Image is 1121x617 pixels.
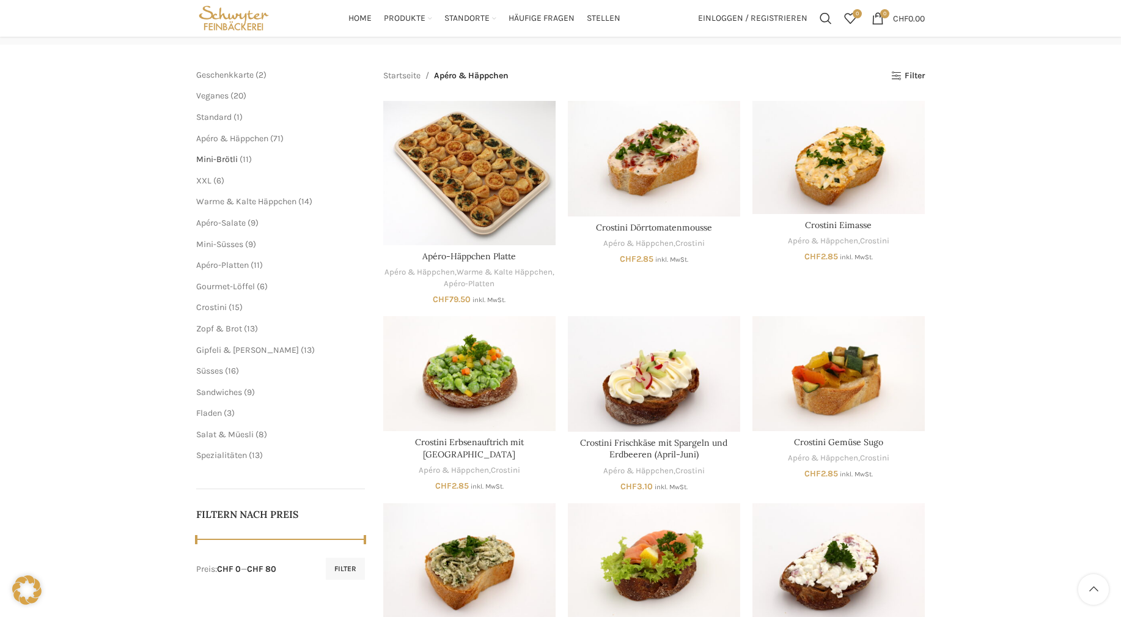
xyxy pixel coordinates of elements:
[247,564,276,574] span: CHF 80
[196,387,242,397] span: Sandwiches
[301,196,309,207] span: 14
[814,6,838,31] div: Suchen
[196,563,276,575] div: Preis: —
[196,239,243,249] a: Mini-Süsses
[675,465,705,477] a: Crostini
[196,508,365,521] h5: Filtern nach Preis
[233,91,243,101] span: 20
[196,175,211,186] a: XXL
[196,218,246,228] a: Apéro-Salate
[216,175,221,186] span: 6
[794,437,883,448] a: Crostini Gemüse Sugo
[243,154,249,164] span: 11
[840,470,873,478] small: inkl. MwSt.
[491,465,520,476] a: Crostini
[587,6,620,31] a: Stellen
[893,13,908,23] span: CHF
[254,260,260,270] span: 11
[196,366,223,376] a: Süsses
[655,483,688,491] small: inkl. MwSt.
[804,468,821,479] span: CHF
[603,238,674,249] a: Apéro & Häppchen
[620,481,653,492] bdi: 3.10
[277,6,692,31] div: Main navigation
[251,218,255,228] span: 9
[415,437,524,460] a: Crostini Erbsenauftrich mit [GEOGRAPHIC_DATA]
[247,323,255,334] span: 13
[196,70,254,80] a: Geschenkkarte
[838,6,862,31] a: 0
[232,302,240,312] span: 15
[587,13,620,24] span: Stellen
[788,235,858,247] a: Apéro & Häppchen
[422,251,516,262] a: Apéro-Häppchen Platte
[433,294,449,305] span: CHF
[620,481,637,492] span: CHF
[752,101,925,213] a: Crostini Eimasse
[248,239,253,249] span: 9
[891,71,925,81] a: Filter
[752,316,925,431] a: Crostini Gemüse Sugo
[196,112,232,122] a: Standard
[509,6,575,31] a: Häufige Fragen
[472,296,505,304] small: inkl. MwSt.
[752,453,925,464] div: ,
[457,267,553,278] a: Warme & Kalte Häppchen
[580,437,727,460] a: Crostini Frischkäse mit Spargeln und Erdbeeren (April-Juni)
[227,408,232,418] span: 3
[383,69,509,83] nav: Breadcrumb
[196,133,268,144] span: Apéro & Häppchen
[196,12,271,23] a: Site logo
[860,453,889,464] a: Crostini
[348,13,372,24] span: Home
[383,267,556,289] div: , ,
[260,281,265,292] span: 6
[196,408,222,418] a: Fladen
[196,302,227,312] a: Crostini
[196,345,299,355] a: Gipfeli & [PERSON_NAME]
[196,196,296,207] a: Warme & Kalte Häppchen
[196,429,254,440] a: Salat & Müesli
[196,323,242,334] a: Zopf & Brot
[384,6,432,31] a: Produkte
[655,256,688,264] small: inkl. MwSt.
[435,481,452,491] span: CHF
[804,251,821,262] span: CHF
[675,238,705,249] a: Crostini
[252,450,260,460] span: 13
[259,429,264,440] span: 8
[471,482,504,490] small: inkl. MwSt.
[196,91,229,101] span: Veganes
[444,13,490,24] span: Standorte
[444,6,496,31] a: Standorte
[804,468,838,479] bdi: 2.85
[853,9,862,18] span: 0
[196,260,249,270] a: Apéro-Platten
[247,387,252,397] span: 9
[217,564,241,574] span: CHF 0
[568,316,740,432] a: Crostini Frischkäse mit Spargeln und Erdbeeren (April-Juni)
[444,278,494,290] a: Apéro-Platten
[788,453,858,464] a: Apéro & Häppchen
[383,465,556,476] div: ,
[419,465,489,476] a: Apéro & Häppchen
[804,251,838,262] bdi: 2.85
[196,450,247,460] a: Spezialitäten
[196,154,238,164] a: Mini-Brötli
[596,222,712,233] a: Crostini Dörrtomatenmousse
[237,112,240,122] span: 1
[434,69,509,83] span: Apéro & Häppchen
[384,13,425,24] span: Produkte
